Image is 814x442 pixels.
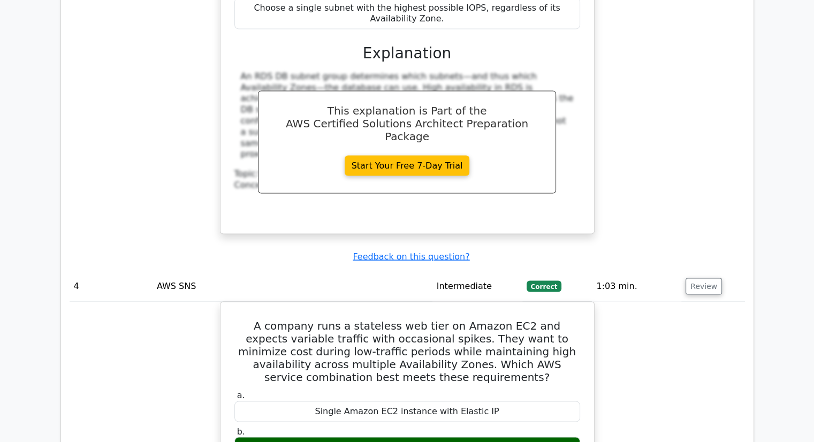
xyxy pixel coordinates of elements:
div: Topic: [234,169,580,180]
div: Concept: [234,180,580,191]
td: Intermediate [432,271,522,302]
td: 1:03 min. [592,271,681,302]
td: 4 [70,271,153,302]
span: Correct [527,281,561,292]
button: Review [686,278,722,295]
div: An RDS DB subnet group determines which subnets—and thus which Availability Zones—the database ca... [241,71,574,160]
span: a. [237,390,245,400]
a: Feedback on this question? [353,252,469,262]
td: AWS SNS [153,271,432,302]
span: b. [237,426,245,437]
div: Single Amazon EC2 instance with Elastic IP [234,401,580,422]
h3: Explanation [241,44,574,63]
h5: A company runs a stateless web tier on Amazon EC2 and expects variable traffic with occasional sp... [233,319,581,384]
a: Start Your Free 7-Day Trial [345,156,470,176]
